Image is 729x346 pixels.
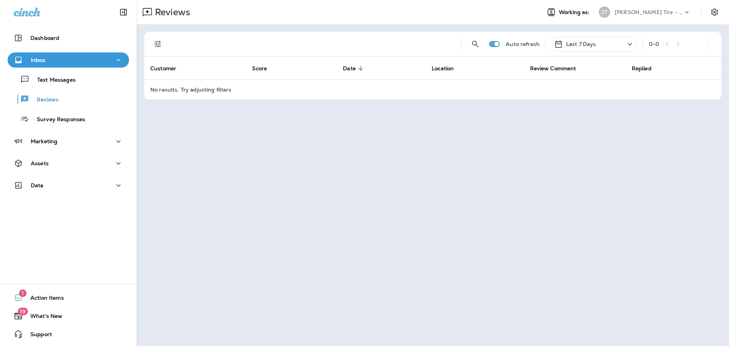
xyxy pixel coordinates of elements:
button: Collapse Sidebar [113,5,134,20]
button: Assets [8,156,129,171]
button: Inbox [8,52,129,68]
button: Reviews [8,91,129,107]
p: Reviews [152,6,190,18]
button: Data [8,178,129,193]
span: Score [252,65,267,72]
p: Survey Responses [29,116,85,123]
p: Text Messages [30,77,76,84]
span: Support [23,331,52,340]
span: Date [343,65,356,72]
button: Marketing [8,134,129,149]
span: Location [432,65,454,72]
span: What's New [23,313,62,322]
span: Location [432,65,464,72]
span: Customer [150,65,176,72]
button: Filters [150,36,166,52]
span: 19 [17,308,28,315]
span: Customer [150,65,186,72]
p: Assets [31,160,49,166]
span: Working as: [559,9,591,16]
p: Inbox [31,57,45,63]
p: Data [31,182,44,188]
span: 1 [19,289,27,297]
button: Text Messages [8,71,129,87]
span: Score [252,65,277,72]
button: Survey Responses [8,111,129,127]
p: Auto refresh [506,41,540,47]
span: Replied [632,65,661,72]
p: [PERSON_NAME] Tire - [GEOGRAPHIC_DATA] [615,9,683,15]
p: Last 7 Days [566,41,596,47]
button: Dashboard [8,30,129,46]
span: Review Comment [530,65,576,72]
button: 1Action Items [8,290,129,305]
span: Review Comment [530,65,586,72]
button: Support [8,327,129,342]
div: 0 - 0 [649,41,659,47]
button: 19What's New [8,308,129,324]
span: Replied [632,65,652,72]
div: ZT [599,6,610,18]
span: Date [343,65,366,72]
button: Search Reviews [468,36,483,52]
p: Marketing [31,138,57,144]
td: No results. Try adjusting filters [144,79,721,100]
p: Reviews [29,96,58,104]
span: Action Items [23,295,64,304]
p: Dashboard [30,35,59,41]
button: Settings [708,5,721,19]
